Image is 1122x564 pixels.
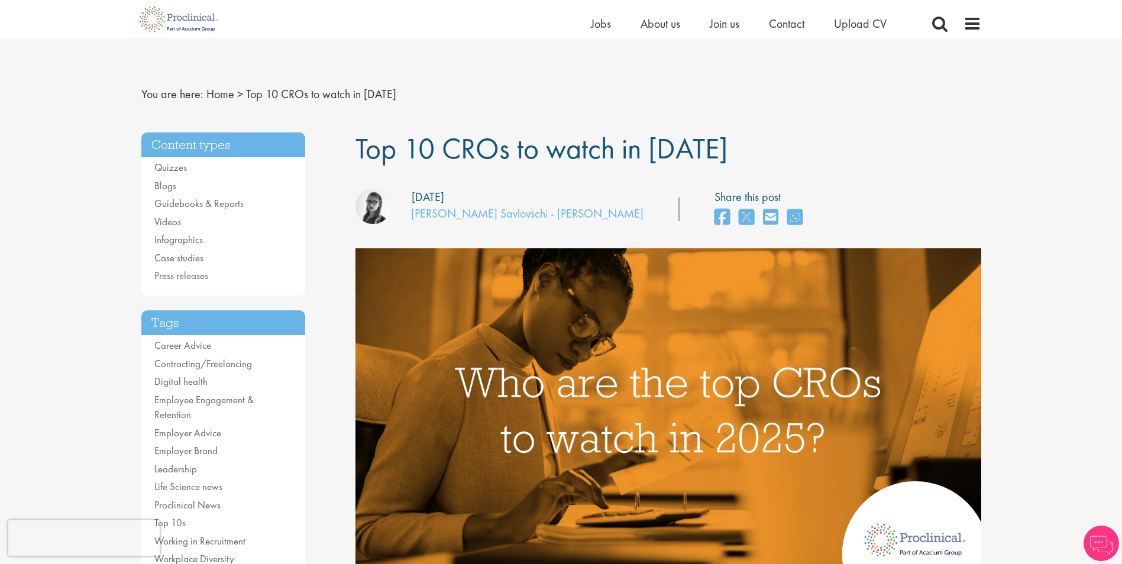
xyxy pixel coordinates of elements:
[154,534,245,547] a: Working in Recruitment
[154,498,221,511] a: Proclinical News
[769,16,804,31] a: Contact
[714,189,809,206] label: Share this post
[154,426,221,439] a: Employer Advice
[355,129,727,167] span: Top 10 CROs to watch in [DATE]
[154,375,208,388] a: Digital health
[154,215,181,228] a: Videos
[154,269,208,282] a: Press releases
[787,205,803,231] a: share on whats app
[246,86,396,102] span: Top 10 CROs to watch in [DATE]
[154,480,222,493] a: Life Science news
[714,205,730,231] a: share on facebook
[591,16,611,31] a: Jobs
[710,16,739,31] a: Join us
[763,205,778,231] a: share on email
[739,205,754,231] a: share on twitter
[141,86,203,102] span: You are here:
[154,179,176,192] a: Blogs
[355,189,391,224] img: Theodora Savlovschi - Wicks
[154,444,218,457] a: Employer Brand
[412,189,444,206] div: [DATE]
[206,86,234,102] a: breadcrumb link
[154,462,197,475] a: Leadership
[141,310,306,336] h3: Tags
[1084,526,1119,561] img: Chatbot
[8,520,160,556] iframe: reCAPTCHA
[154,197,244,210] a: Guidebooks & Reports
[154,516,186,529] a: Top 10s
[411,206,644,221] a: [PERSON_NAME] Savlovschi - [PERSON_NAME]
[154,357,252,370] a: Contracting/Freelancing
[154,233,203,246] a: Infographics
[154,393,254,422] a: Employee Engagement & Retention
[154,161,187,174] a: Quizzes
[237,86,243,102] span: >
[141,132,306,158] h3: Content types
[154,339,211,352] a: Career Advice
[641,16,680,31] a: About us
[154,251,203,264] a: Case studies
[834,16,887,31] a: Upload CV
